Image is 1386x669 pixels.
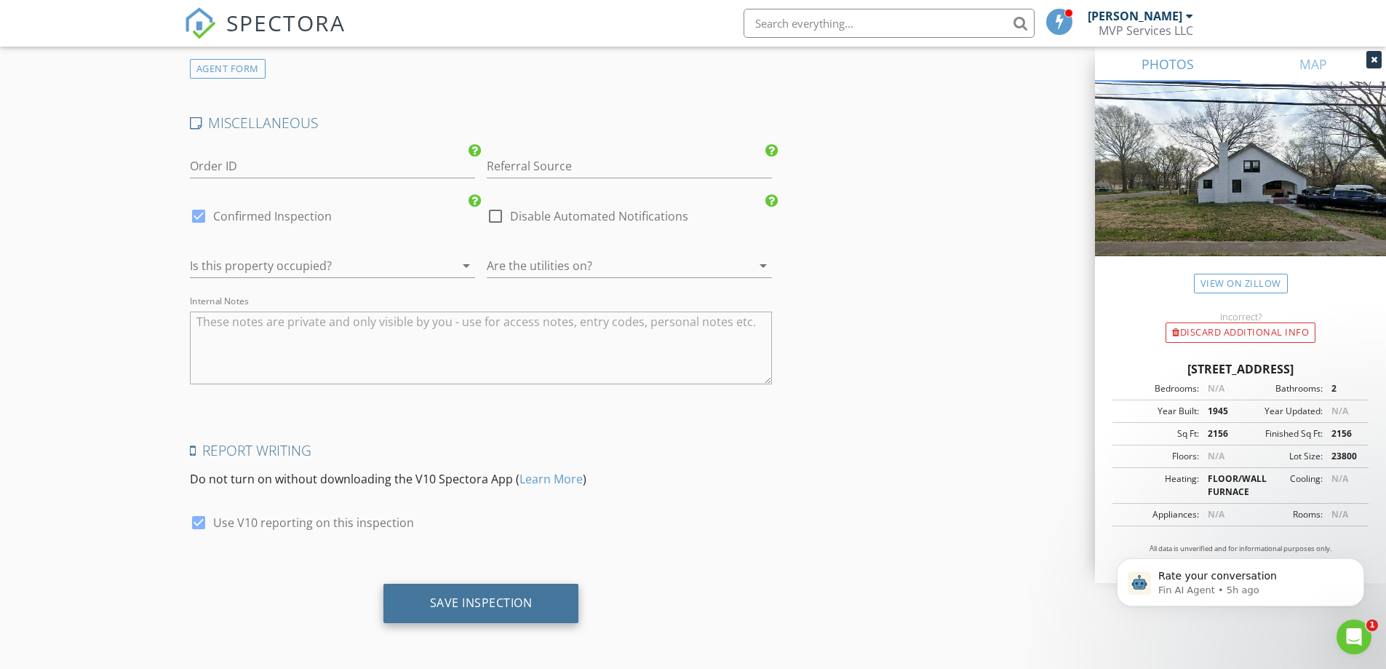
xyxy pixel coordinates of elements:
a: View on Zillow [1194,274,1288,293]
a: Learn More [519,471,583,487]
div: 23800 [1323,450,1364,463]
span: N/A [1208,508,1224,520]
div: Rooms: [1240,508,1323,521]
i: arrow_drop_down [754,257,772,274]
span: 1 [1366,619,1378,631]
div: FLOOR/WALL FURNACE [1199,472,1240,499]
div: [STREET_ADDRESS] [1112,360,1369,378]
span: N/A [1208,450,1224,462]
i: arrow_drop_down [458,257,475,274]
div: Year Updated: [1240,405,1323,418]
div: AGENT FORM [190,59,266,79]
div: Discard Additional info [1166,322,1315,343]
div: Heating: [1117,472,1199,499]
a: SPECTORA [184,20,346,50]
input: Search everything... [744,9,1035,38]
span: SPECTORA [226,7,346,38]
input: Referral Source [487,154,772,178]
label: Disable Automated Notifications [510,209,688,223]
iframe: Intercom notifications message [1095,528,1386,630]
a: MAP [1240,47,1386,82]
p: Do not turn on without downloading the V10 Spectora App ( ) [190,470,773,488]
h4: MISCELLANEOUS [190,114,773,132]
div: Lot Size: [1240,450,1323,463]
div: Finished Sq Ft: [1240,427,1323,440]
span: N/A [1208,382,1224,395]
label: Use V10 reporting on this inspection [213,515,414,530]
span: N/A [1331,508,1348,520]
div: 1945 [1199,405,1240,418]
textarea: Internal Notes [190,312,773,384]
div: [PERSON_NAME] [1088,9,1182,23]
div: Cooling: [1240,472,1323,499]
div: Sq Ft: [1117,427,1199,440]
a: PHOTOS [1095,47,1240,82]
h4: Report Writing [190,441,773,460]
div: Appliances: [1117,508,1199,521]
label: Confirmed Inspection [213,209,332,223]
iframe: Intercom live chat [1337,619,1371,654]
div: Year Built: [1117,405,1199,418]
img: streetview [1095,82,1386,291]
div: Floors: [1117,450,1199,463]
span: N/A [1331,472,1348,485]
span: N/A [1331,405,1348,417]
div: MVP Services LLC [1099,23,1193,38]
div: 2156 [1323,427,1364,440]
div: 2156 [1199,427,1240,440]
div: Bathrooms: [1240,382,1323,395]
img: The Best Home Inspection Software - Spectora [184,7,216,39]
div: Incorrect? [1095,311,1386,322]
div: Bedrooms: [1117,382,1199,395]
div: 2 [1323,382,1364,395]
div: Save Inspection [430,595,533,610]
